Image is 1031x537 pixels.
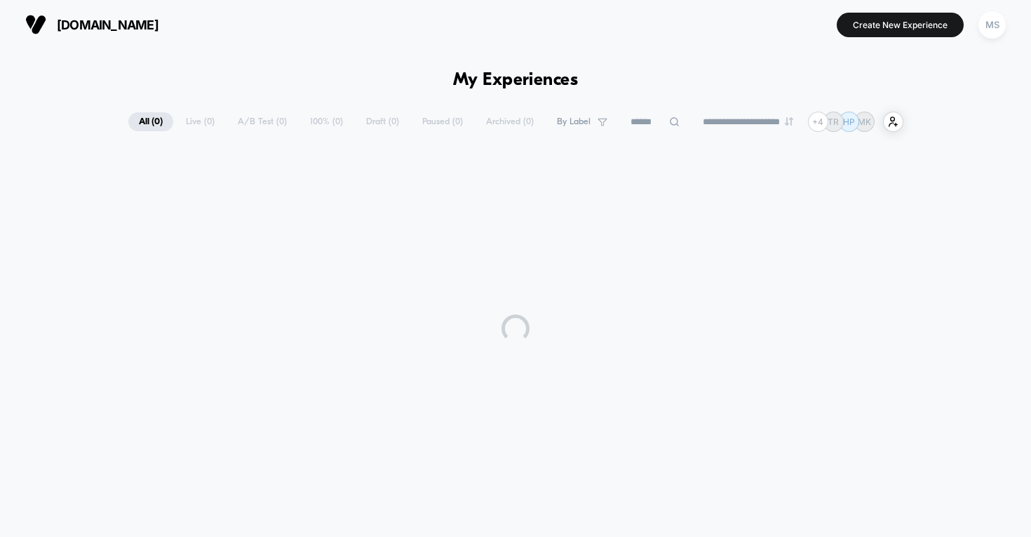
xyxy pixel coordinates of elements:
button: MS [974,11,1010,39]
h1: My Experiences [453,70,579,91]
p: TR [828,117,839,127]
span: By Label [557,117,591,127]
button: Create New Experience [837,13,964,37]
p: HP [843,117,855,127]
img: Visually logo [25,14,46,35]
img: end [785,117,793,126]
p: MK [858,117,871,127]
span: [DOMAIN_NAME] [57,18,159,32]
div: + 4 [808,112,828,132]
button: [DOMAIN_NAME] [21,13,163,36]
div: MS [978,11,1006,39]
span: All ( 0 ) [128,112,173,131]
